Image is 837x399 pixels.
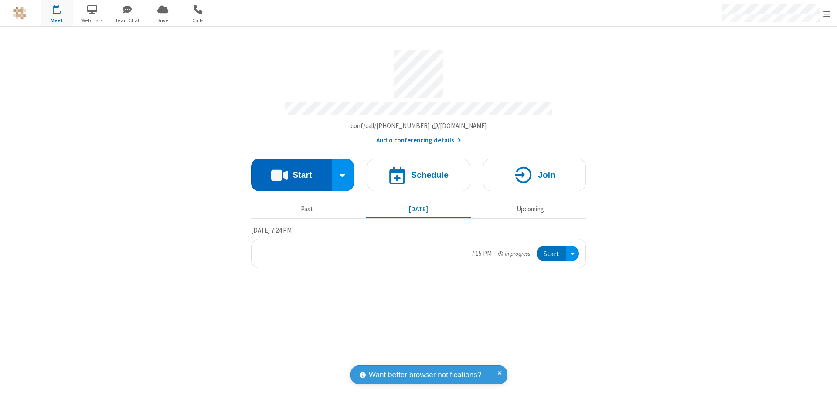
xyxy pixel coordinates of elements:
[369,369,481,381] span: Want better browser notifications?
[566,246,579,262] div: Open menu
[182,17,214,24] span: Calls
[483,159,586,191] button: Join
[76,17,109,24] span: Webinars
[251,226,292,234] span: [DATE] 7:24 PM
[293,171,312,179] h4: Start
[251,43,586,145] section: Account details
[59,5,65,11] div: 1
[13,7,26,20] img: QA Selenium DO NOT DELETE OR CHANGE
[367,159,470,191] button: Schedule
[146,17,179,24] span: Drive
[471,249,492,259] div: 7:15 PM
[41,17,73,24] span: Meet
[251,225,586,269] section: Today's Meetings
[411,171,449,179] h4: Schedule
[538,171,555,179] h4: Join
[350,122,487,130] span: Copy my meeting room link
[498,250,530,258] em: in progress
[255,201,360,217] button: Past
[350,121,487,131] button: Copy my meeting room linkCopy my meeting room link
[478,201,583,217] button: Upcoming
[366,201,471,217] button: [DATE]
[332,159,354,191] div: Start conference options
[111,17,144,24] span: Team Chat
[376,135,461,145] button: Audio conferencing details
[537,246,566,262] button: Start
[251,159,332,191] button: Start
